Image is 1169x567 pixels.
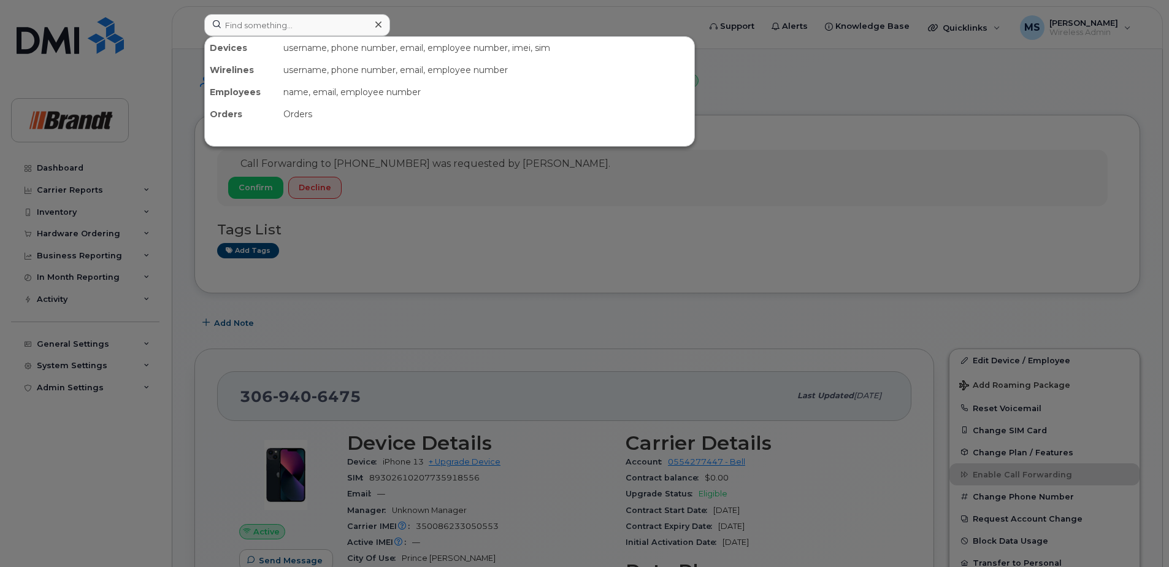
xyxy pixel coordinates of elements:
[278,59,694,81] div: username, phone number, email, employee number
[278,103,694,125] div: Orders
[205,103,278,125] div: Orders
[278,81,694,103] div: name, email, employee number
[205,59,278,81] div: Wirelines
[205,81,278,103] div: Employees
[205,37,278,59] div: Devices
[278,37,694,59] div: username, phone number, email, employee number, imei, sim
